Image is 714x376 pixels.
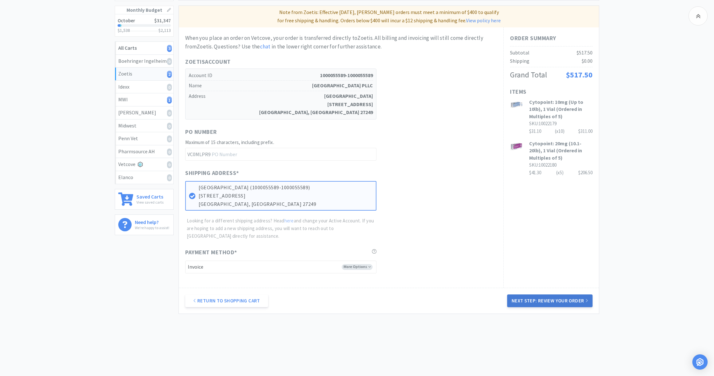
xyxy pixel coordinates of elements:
span: $517.50 [566,70,593,80]
div: When you place an order on Vetcove, your order is transferred directly to Zoetis . All billing an... [185,34,497,51]
span: $31,347 [154,18,171,24]
div: Boehringer Ingelheim [118,57,170,65]
input: PO Number [185,148,376,161]
a: Pharmsource AH0 [115,145,173,158]
p: [GEOGRAPHIC_DATA], [GEOGRAPHIC_DATA] 27249 [199,200,373,208]
h3: $ [158,28,171,33]
p: We're happy to assist! [135,225,169,231]
a: [PERSON_NAME]0 [115,106,173,119]
strong: All Carts [118,45,137,51]
div: Grand Total [510,69,547,81]
h5: Account ID [189,70,373,81]
span: $1,538 [118,27,130,33]
i: 3 [167,45,172,52]
a: Idexx0 [115,81,173,94]
div: Midwest [118,122,170,130]
i: 1 [167,97,172,104]
p: [STREET_ADDRESS] [199,192,373,200]
p: Note from Zoetis: Effective [DATE], [PERSON_NAME] orders must meet a minimum of $400 to qualify f... [181,8,596,25]
div: (x 10 ) [555,127,565,135]
button: Next Step: Review Your Order [507,294,593,307]
i: 0 [167,84,172,91]
a: Zoetis2 [115,68,173,81]
span: PO Number [185,127,217,137]
div: $31.10 [529,127,593,135]
div: $41.30 [529,169,593,177]
div: Shipping [510,57,529,65]
a: Elanco0 [115,171,173,184]
i: 0 [167,135,172,142]
div: (x 5 ) [556,169,564,177]
i: 0 [167,174,172,181]
p: View saved carts [136,199,164,205]
img: bd664e03be1e4343977eeb9e4a5ab1c4_529555.jpeg [510,140,523,153]
a: chat [260,43,271,50]
div: Open Intercom Messenger [692,354,708,370]
h5: Name [189,81,373,91]
span: Payment Method * [185,248,237,257]
h1: Order Summary [510,34,593,43]
h6: Need help? [135,218,169,225]
h3: Cytopoint: 10mg (Up to 10lb), 1 Vial (Ordered in Multiples of 5) [529,98,593,120]
a: here [284,218,294,224]
a: Midwest0 [115,119,173,133]
i: 0 [167,110,172,117]
a: Boehringer Ingelheim0 [115,55,173,68]
a: All Carts3 [115,42,173,55]
a: View policy here [466,17,501,24]
h1: Zoetis Account [185,57,376,67]
div: Vetcove [118,160,170,169]
h6: Saved Carts [136,192,164,199]
a: Saved CartsView saved carts [115,189,174,210]
span: VC0MLPR9 [185,148,212,160]
i: 0 [167,161,172,168]
h2: October [118,18,135,23]
div: Idexx [118,83,170,91]
span: $0.00 [582,58,593,64]
div: $311.00 [578,127,593,135]
h5: Address [189,91,373,118]
div: MWI [118,96,170,104]
span: $517.50 [577,49,593,56]
div: Penn Vet [118,134,170,143]
span: SKU: 10022179 [529,120,557,127]
a: MWI1 [115,93,173,106]
p: Looking for a different shipping address? Head and change your Active Account. If you are hoping ... [187,217,376,240]
h1: Items [510,87,593,97]
div: Elanco [118,173,170,182]
div: Zoetis [118,70,170,78]
strong: [GEOGRAPHIC_DATA] PLLC [312,82,373,90]
p: [GEOGRAPHIC_DATA] (1000055589-1000055589) [199,184,373,192]
i: 0 [167,123,172,130]
strong: [GEOGRAPHIC_DATA] [STREET_ADDRESS] [GEOGRAPHIC_DATA], [GEOGRAPHIC_DATA] 27249 [259,92,373,117]
a: Return to Shopping Cart [185,294,268,307]
h1: Monthly Budget [115,6,173,14]
span: 2,113 [161,27,171,33]
div: Subtotal [510,49,529,57]
i: 2 [167,71,172,78]
span: SKU: 10022180 [529,162,557,168]
a: Vetcove0 [115,158,173,171]
h3: Cytopoint: 20mg (10.1-20lb), 1 Vial (Ordered in Multiples of 5) [529,140,593,161]
strong: 1000055589-1000055589 [320,71,373,80]
div: $206.50 [578,169,593,177]
img: 146558e72fcf4909969132334ef67e17_524581.png [510,98,523,111]
i: 0 [167,58,172,65]
div: [PERSON_NAME] [118,109,170,117]
a: October$31,347$1,538$2,113 [115,14,173,36]
span: Maximum of 15 characters, including prefix. [185,139,274,145]
span: Shipping Address * [185,169,239,178]
a: Penn Vet0 [115,132,173,145]
i: 0 [167,148,172,155]
div: Pharmsource AH [118,148,170,156]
